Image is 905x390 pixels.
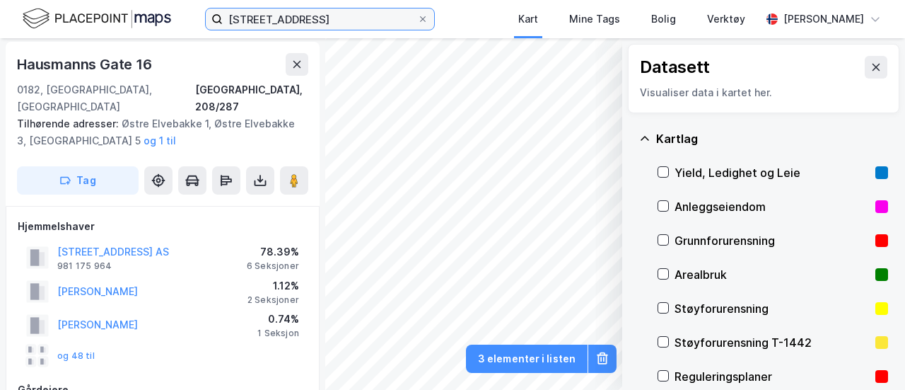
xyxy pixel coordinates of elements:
[17,117,122,130] span: Tilhørende adresser:
[17,81,195,115] div: 0182, [GEOGRAPHIC_DATA], [GEOGRAPHIC_DATA]
[247,260,299,272] div: 6 Seksjoner
[466,345,588,373] button: 3 elementer i listen
[569,11,620,28] div: Mine Tags
[195,81,308,115] div: [GEOGRAPHIC_DATA], 208/287
[518,11,538,28] div: Kart
[257,311,299,328] div: 0.74%
[656,130,888,147] div: Kartlag
[783,11,864,28] div: [PERSON_NAME]
[247,294,299,306] div: 2 Seksjoner
[247,277,299,294] div: 1.12%
[17,115,297,149] div: Østre Elvebakke 1, Østre Elvebakke 3, [GEOGRAPHIC_DATA] 5
[247,243,299,260] div: 78.39%
[640,56,710,79] div: Datasett
[675,164,870,181] div: Yield, Ledighet og Leie
[651,11,676,28] div: Bolig
[223,8,417,30] input: Søk på adresse, matrikkel, gårdeiere, leietakere eller personer
[57,260,112,272] div: 981 175 964
[23,6,171,31] img: logo.f888ab2527a4732fd821a326f86c7f29.svg
[707,11,745,28] div: Verktøy
[18,218,308,235] div: Hjemmelshaver
[675,266,870,283] div: Arealbruk
[675,368,870,385] div: Reguleringsplaner
[834,322,905,390] iframe: Chat Widget
[675,232,870,249] div: Grunnforurensning
[675,300,870,317] div: Støyforurensning
[17,53,155,76] div: Hausmanns Gate 16
[17,166,139,195] button: Tag
[675,334,870,351] div: Støyforurensning T-1442
[257,328,299,339] div: 1 Seksjon
[675,198,870,215] div: Anleggseiendom
[640,84,887,101] div: Visualiser data i kartet her.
